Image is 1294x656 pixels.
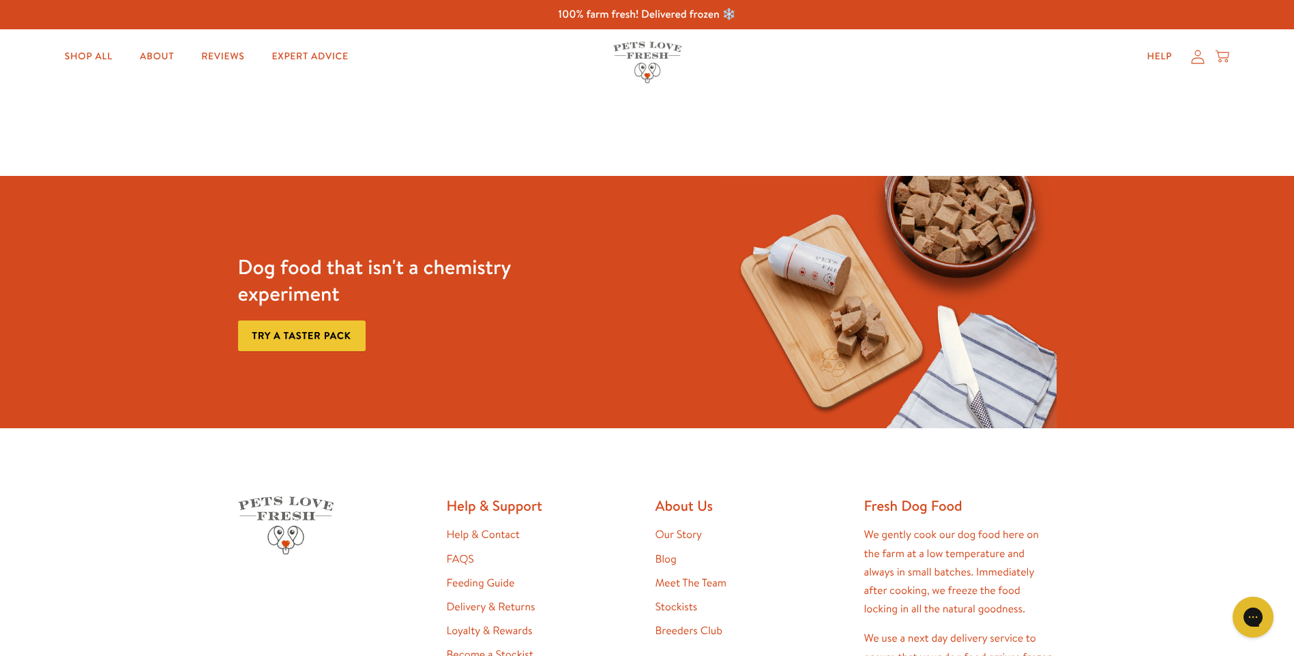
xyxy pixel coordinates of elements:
[864,526,1057,618] p: We gently cook our dog food here on the farm at a low temperature and always in small batches. Im...
[1226,592,1280,642] iframe: Gorgias live chat messenger
[656,623,722,638] a: Breeders Club
[261,43,359,70] a: Expert Advice
[447,576,515,591] a: Feeding Guide
[656,552,677,567] a: Blog
[54,43,123,70] a: Shop All
[656,496,848,515] h2: About Us
[238,320,366,351] a: Try a taster pack
[656,527,703,542] a: Our Story
[238,254,573,307] h3: Dog food that isn't a chemistry experiment
[864,496,1057,515] h2: Fresh Dog Food
[238,496,334,554] img: Pets Love Fresh
[447,623,533,638] a: Loyalty & Rewards
[1136,43,1183,70] a: Help
[447,496,639,515] h2: Help & Support
[129,43,185,70] a: About
[190,43,255,70] a: Reviews
[656,576,726,591] a: Meet The Team
[722,176,1057,428] img: Fussy
[613,42,681,83] img: Pets Love Fresh
[447,599,535,614] a: Delivery & Returns
[656,599,698,614] a: Stockists
[447,552,474,567] a: FAQS
[447,527,520,542] a: Help & Contact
